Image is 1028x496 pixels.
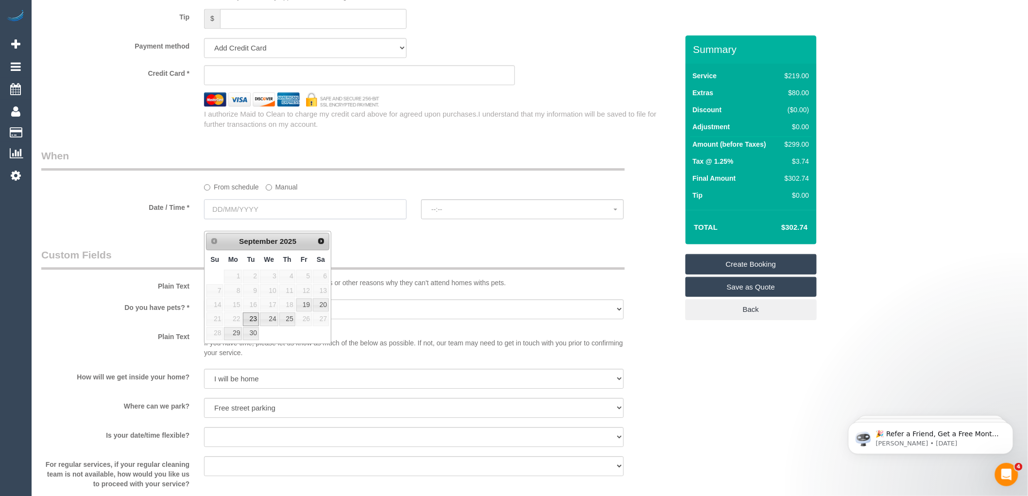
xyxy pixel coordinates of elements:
label: Payment method [34,38,197,51]
div: $3.74 [781,156,809,166]
label: Final Amount [693,173,736,183]
div: $0.00 [781,190,809,200]
span: Wednesday [264,256,274,263]
a: Save as Quote [685,277,817,297]
span: 1 [224,270,242,283]
a: 20 [313,298,329,311]
input: From schedule [204,184,210,190]
span: 2025 [280,237,296,245]
span: Next [317,237,325,245]
span: Monday [228,256,238,263]
span: 12 [296,284,312,297]
label: Extras [693,88,714,98]
span: 9 [243,284,258,297]
div: $219.00 [781,71,809,81]
span: Tuesday [247,256,255,263]
label: Plain Text [34,328,197,342]
label: Plain Text [34,278,197,291]
a: 24 [260,312,278,325]
span: 5 [296,270,312,283]
div: $0.00 [781,122,809,132]
p: If you have time, please let us know as much of the below as possible. If not, our team may need ... [204,328,624,358]
a: 19 [296,298,312,311]
h3: Summary [693,44,812,55]
label: Tip [693,190,703,200]
label: Where can we park? [34,398,197,411]
span: --:-- [431,205,614,213]
span: 4 [279,270,295,283]
input: Manual [266,184,272,190]
a: 30 [243,327,258,340]
a: Prev [207,234,221,248]
iframe: Intercom live chat [995,463,1018,486]
label: Credit Card * [34,65,197,78]
label: Is your date/time flexible? [34,427,197,440]
span: Saturday [317,256,325,263]
label: How will we get inside your home? [34,369,197,382]
span: 7 [206,284,223,297]
div: $80.00 [781,88,809,98]
span: 14 [206,298,223,311]
span: 13 [313,284,329,297]
span: I understand that my information will be saved to file for further transactions on my account. [204,110,656,128]
label: Tip [34,9,197,22]
iframe: Secure card payment input frame [212,70,507,79]
span: Thursday [283,256,291,263]
span: 16 [243,298,258,311]
div: ($0.00) [781,105,809,115]
label: For regular services, if your regular cleaning team is not available, how would you like us to pr... [34,456,197,489]
button: --:-- [421,199,624,219]
label: Do you have pets? * [34,299,197,312]
span: 21 [206,312,223,325]
a: Back [685,299,817,320]
span: 18 [279,298,295,311]
div: $302.74 [781,173,809,183]
span: 11 [279,284,295,297]
span: 4 [1015,463,1023,471]
span: 6 [313,270,329,283]
legend: Custom Fields [41,248,625,270]
span: 8 [224,284,242,297]
span: September [239,237,278,245]
span: 27 [313,312,329,325]
label: From schedule [204,179,259,192]
div: I authorize Maid to Clean to charge my credit card above for agreed upon purchases. [197,109,685,130]
span: 10 [260,284,278,297]
label: Manual [266,179,298,192]
a: 29 [224,327,242,340]
img: Automaid Logo [6,10,25,23]
a: 25 [279,312,295,325]
span: $ [204,9,220,29]
label: Date / Time * [34,199,197,212]
span: 22 [224,312,242,325]
legend: When [41,149,625,171]
span: 2 [243,270,258,283]
span: 26 [296,312,312,325]
div: $299.00 [781,139,809,149]
span: 3 [260,270,278,283]
iframe: Intercom notifications message [834,402,1028,470]
h4: $302.74 [752,223,807,232]
strong: Total [694,223,718,231]
span: 15 [224,298,242,311]
label: Discount [693,105,722,115]
label: Tax @ 1.25% [693,156,734,166]
span: Friday [301,256,308,263]
a: Create Booking [685,254,817,274]
a: Next [314,234,328,248]
label: Service [693,71,717,81]
a: 23 [243,312,258,325]
p: Some of our cleaning teams have allergies or other reasons why they can't attend homes withs pets. [204,278,624,288]
span: 17 [260,298,278,311]
span: Prev [210,237,218,245]
input: DD/MM/YYYY [204,199,407,219]
span: 28 [206,327,223,340]
span: Sunday [210,256,219,263]
label: Adjustment [693,122,730,132]
img: credit cards [197,92,387,106]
